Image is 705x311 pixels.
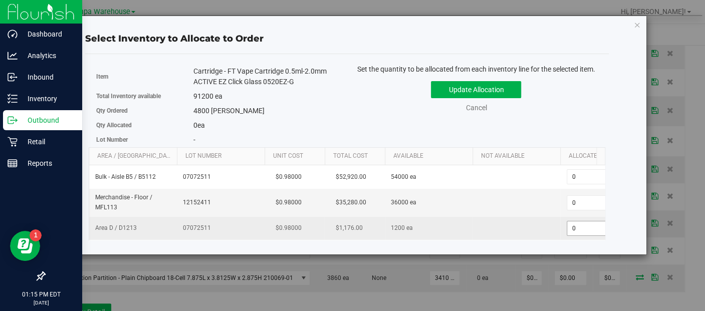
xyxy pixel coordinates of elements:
span: $1,176.00 [331,221,368,235]
span: Merchandise - Floor / MFL113 [95,193,171,212]
input: 0 [567,170,641,184]
span: $52,920.00 [331,170,371,184]
span: 07072511 [183,172,259,182]
a: Unit Cost [273,152,321,160]
span: Area D / D1213 [95,223,137,233]
label: Lot Number [96,135,193,144]
span: [PERSON_NAME] [211,107,265,115]
label: Qty Ordered [96,106,193,115]
p: Outbound [18,114,78,126]
span: 1200 ea [391,223,413,233]
span: 4800 [193,107,209,115]
span: 36000 ea [391,198,416,207]
div: Select Inventory to Allocate to Order [85,32,609,46]
span: - [193,136,195,144]
p: [DATE] [5,299,78,306]
div: Cartridge - FT Vape Cartridge 0.5ml-2.0mm ACTIVE EZ Click Glass 0520EZ-G [193,66,339,87]
span: Bulk - Aisle B5 / B5112 [95,172,156,182]
a: Lot Number [185,152,261,160]
span: 54000 ea [391,172,416,182]
a: Available [393,152,468,160]
p: Analytics [18,50,78,62]
p: Dashboard [18,28,78,40]
span: 91200 ea [193,92,222,100]
button: Update Allocation [431,81,521,98]
a: Total Cost [333,152,381,160]
a: Not Available [481,152,556,160]
p: Inbound [18,71,78,83]
span: ea [193,121,205,129]
span: $0.98000 [271,170,307,184]
span: 07072511 [183,223,259,233]
input: 0 [567,196,641,210]
inline-svg: Reports [8,158,18,168]
span: 0 [193,121,197,129]
input: 0 [567,221,641,235]
label: Item [96,72,193,81]
p: Retail [18,136,78,148]
inline-svg: Dashboard [8,29,18,39]
inline-svg: Outbound [8,115,18,125]
inline-svg: Inventory [8,94,18,104]
label: Qty Allocated [96,121,193,130]
span: 12152411 [183,198,259,207]
inline-svg: Inbound [8,72,18,82]
span: $35,280.00 [331,195,371,210]
p: 01:15 PM EDT [5,290,78,299]
span: $0.98000 [271,195,307,210]
inline-svg: Retail [8,137,18,147]
span: Set the quantity to be allocated from each inventory line for the selected item. [357,65,595,73]
a: Allocated [568,152,644,160]
a: Cancel [465,104,487,112]
p: Reports [18,157,78,169]
p: Inventory [18,93,78,105]
iframe: Resource center unread badge [30,229,42,241]
label: Total Inventory available [96,92,193,101]
span: $0.98000 [271,221,307,235]
inline-svg: Analytics [8,51,18,61]
a: Area / [GEOGRAPHIC_DATA] [97,152,173,160]
iframe: Resource center [10,231,40,261]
